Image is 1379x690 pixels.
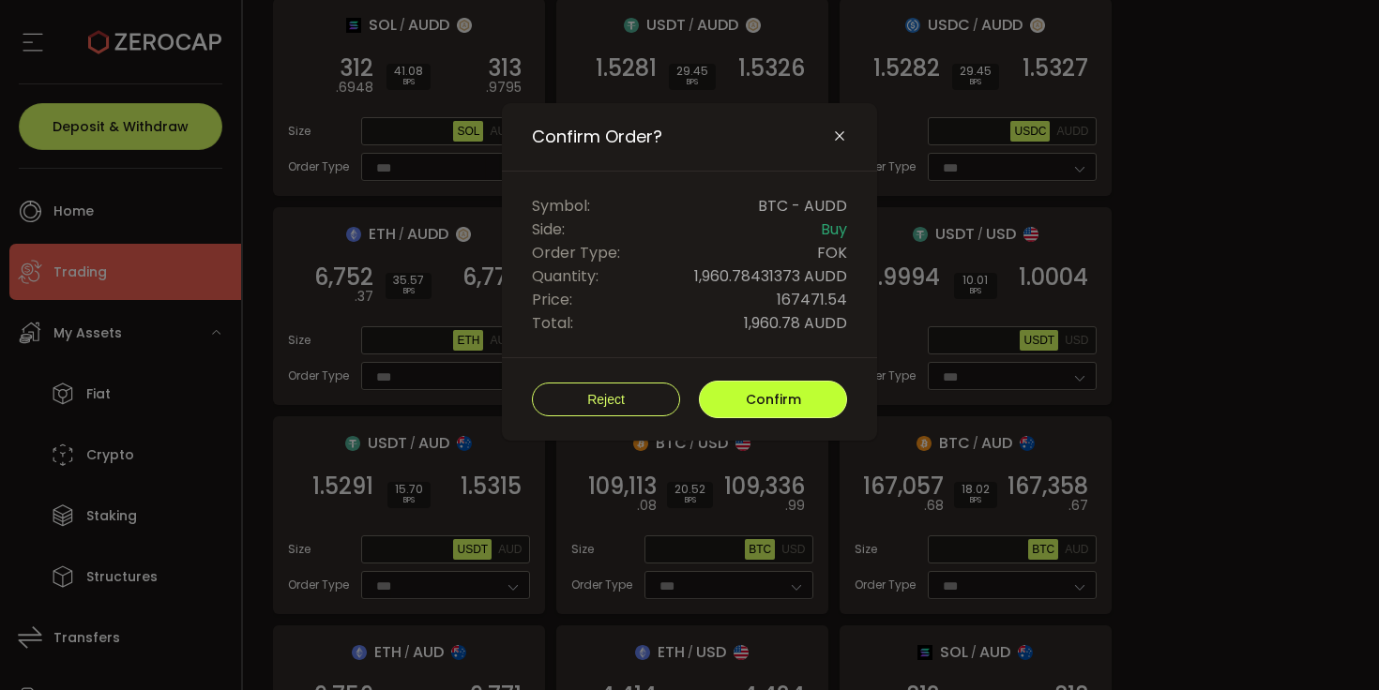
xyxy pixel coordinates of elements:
span: Confirm [746,390,801,409]
span: Total: [532,311,573,335]
span: Symbol: [532,194,590,217]
span: Reject [587,392,625,407]
span: Buy [821,217,847,241]
div: Confirm Order? [502,103,877,441]
span: Quantity: [532,264,599,288]
span: FOK [817,241,847,264]
span: 167471.54 [777,288,847,311]
span: Side: [532,217,565,241]
span: Confirm Order? [532,126,662,148]
button: Reject [532,382,680,416]
button: Confirm [699,381,847,418]
span: Price: [532,288,572,311]
button: Close [832,128,847,145]
span: 1,960.78 AUDD [744,311,847,335]
span: BTC - AUDD [758,194,847,217]
span: Order Type: [532,241,620,264]
iframe: Chat Widget [1285,600,1379,690]
span: 1,960.78431373 AUDD [694,264,847,288]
